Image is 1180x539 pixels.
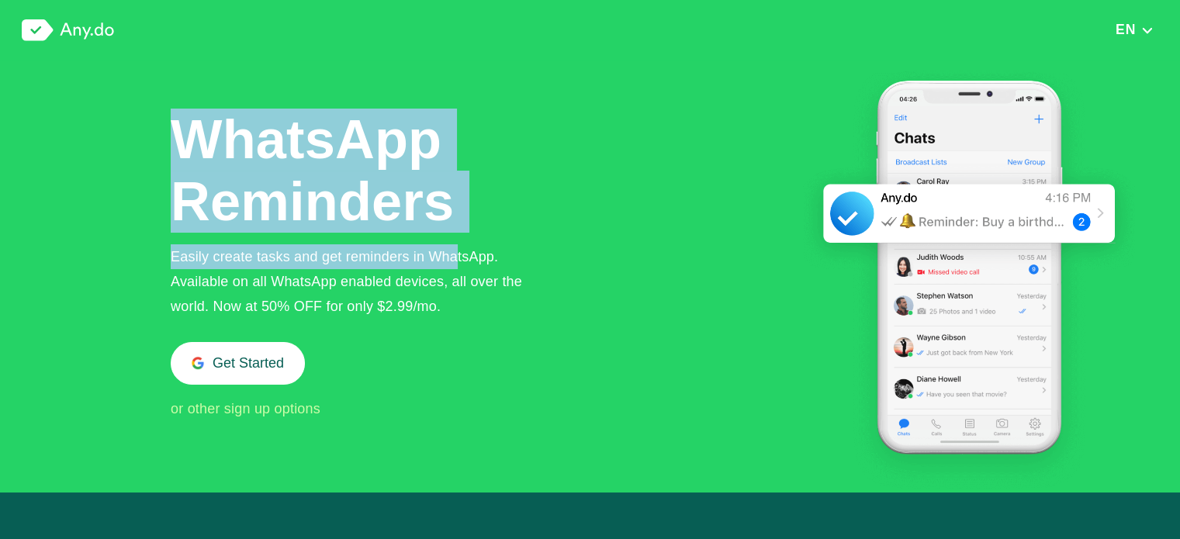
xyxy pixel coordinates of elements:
[802,60,1136,492] img: WhatsApp Tasks & Reminders
[1111,21,1158,38] button: EN
[1140,25,1154,36] img: down
[171,109,458,233] h1: WhatsApp Reminders
[1116,22,1136,37] span: EN
[171,342,305,385] button: Get Started
[171,244,548,319] div: Easily create tasks and get reminders in WhatsApp. Available on all WhatsApp enabled devices, all...
[22,19,114,41] img: logo
[171,401,320,416] span: or other sign up options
